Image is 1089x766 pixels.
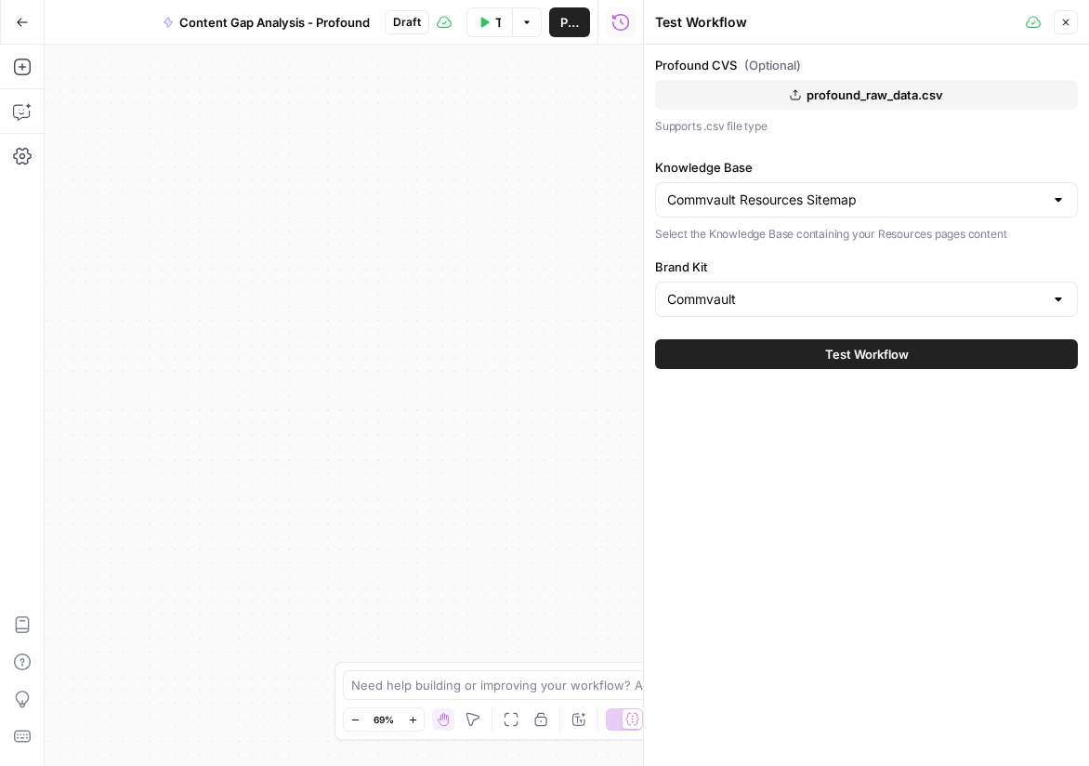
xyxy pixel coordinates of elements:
span: profound_raw_data.csv [807,86,943,104]
span: Draft [393,14,421,31]
span: Publish [560,13,579,32]
span: (Optional) [744,56,801,74]
button: Test Data [466,7,512,37]
button: Test Workflow [655,339,1078,369]
button: Publish [549,7,590,37]
p: Supports .csv file type [655,117,1078,136]
p: Select the Knowledge Base containing your Resources pages content [655,225,1078,244]
button: profound_raw_data.csv [655,80,1078,110]
input: Commvault Resources Sitemap [667,191,1043,209]
label: Knowledge Base [655,158,1078,177]
span: Content Gap Analysis - Profound [179,13,370,32]
label: Profound CVS [655,56,1078,74]
button: Content Gap Analysis - Profound [151,7,381,37]
label: Brand Kit [655,258,1078,276]
input: Commvault [667,290,1043,309]
span: Test Data [495,13,501,32]
span: Test Workflow [825,345,909,363]
span: 69% [374,712,394,727]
